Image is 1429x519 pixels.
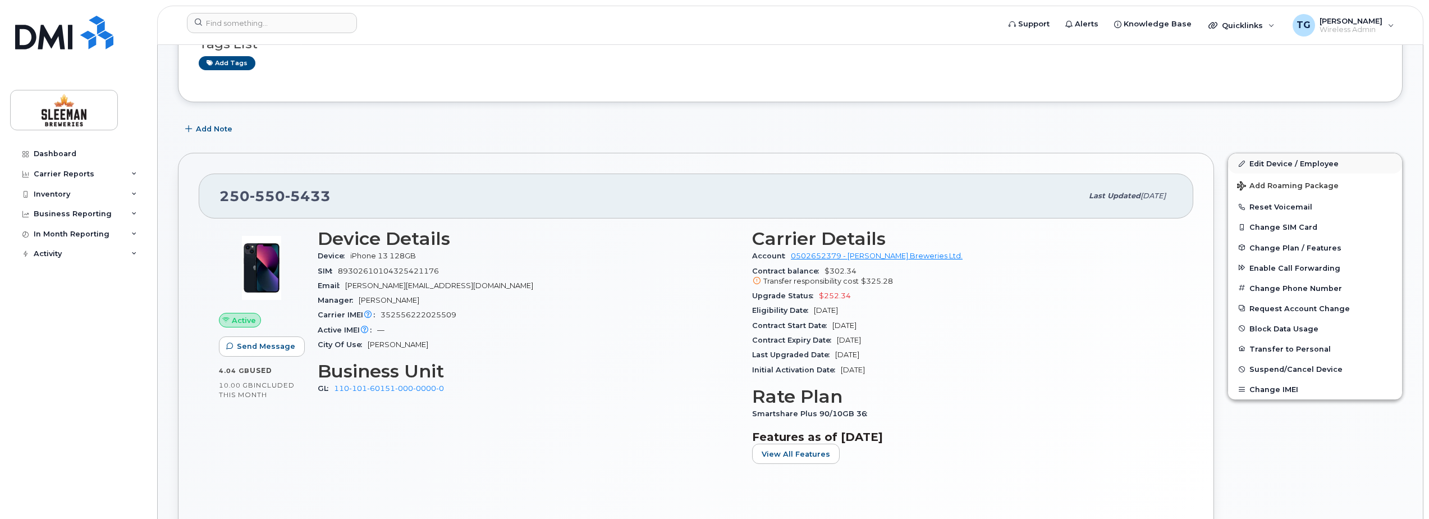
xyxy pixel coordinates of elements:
span: Change Plan / Features [1249,243,1341,252]
span: $325.28 [861,277,893,285]
button: Change Plan / Features [1228,238,1402,258]
span: [DATE] [837,336,861,344]
span: Account [752,252,791,260]
span: iPhone 13 128GB [350,252,416,260]
span: Alerts [1075,19,1098,30]
span: 5433 [285,188,331,204]
span: Upgrade Status [752,292,819,300]
span: 250 [219,188,331,204]
a: Support [1001,13,1057,35]
span: GL [318,384,334,393]
span: 550 [250,188,285,204]
span: included this month [219,381,295,399]
span: Add Note [196,124,232,134]
h3: Features as of [DATE] [752,430,1173,444]
span: Eligibility Date [752,306,814,315]
span: Contract balance [752,267,825,275]
h3: Device Details [318,229,739,249]
h3: Rate Plan [752,386,1173,407]
img: image20231002-3703462-1ig824h.jpeg [228,234,295,302]
span: [DATE] [841,366,865,374]
button: Request Account Change [1228,298,1402,318]
span: [PERSON_NAME] [359,296,419,304]
span: TG [1297,19,1311,32]
span: 4.04 GB [219,367,250,375]
span: View All Features [762,449,830,459]
button: Add Note [178,119,242,139]
button: Suspend/Cancel Device [1228,359,1402,379]
span: [DATE] [814,306,838,315]
span: [PERSON_NAME][EMAIL_ADDRESS][DOMAIN_NAME] [345,281,533,290]
button: Reset Voicemail [1228,197,1402,217]
button: Change IMEI [1228,379,1402,399]
span: Device [318,252,350,260]
button: Add Roaming Package [1228,174,1402,197]
button: Send Message [219,336,305,357]
span: — [377,326,384,334]
span: Transfer responsibility cost [763,277,859,285]
span: 89302610104325421176 [338,267,439,275]
div: Tyler Gatcke [1285,14,1402,37]
h3: Business Unit [318,361,739,381]
button: Enable Call Forwarding [1228,258,1402,278]
span: [PERSON_NAME] [1320,16,1382,25]
span: Manager [318,296,359,304]
span: 352556222025509 [381,311,456,319]
span: $252.34 [819,292,851,300]
a: Edit Device / Employee [1228,153,1402,174]
span: Suspend/Cancel Device [1249,365,1343,374]
span: [PERSON_NAME] [368,340,428,349]
span: Last updated [1089,192,1141,200]
span: [DATE] [835,350,859,359]
span: [DATE] [832,321,857,330]
a: 110-101-60151-000-0000-0 [334,384,444,393]
span: Add Roaming Package [1237,181,1339,192]
button: Change SIM Card [1228,217,1402,237]
a: Knowledge Base [1106,13,1199,35]
span: Quicklinks [1222,21,1263,30]
span: Enable Call Forwarding [1249,263,1340,272]
span: Active [232,315,256,326]
span: Carrier IMEI [318,311,381,319]
span: Send Message [237,341,295,352]
span: $302.34 [752,267,1173,287]
a: Add tags [199,56,255,70]
h3: Carrier Details [752,229,1173,249]
a: 0502652379 - [PERSON_NAME] Breweries Ltd. [791,252,963,260]
span: Smartshare Plus 90/10GB 36 [752,409,873,418]
button: Block Data Usage [1228,318,1402,339]
a: Alerts [1057,13,1106,35]
span: [DATE] [1141,192,1166,200]
span: Email [318,281,345,290]
input: Find something... [187,13,357,33]
span: Last Upgraded Date [752,350,835,359]
button: Change Phone Number [1228,278,1402,298]
span: 10.00 GB [219,381,254,389]
button: View All Features [752,444,840,464]
span: Knowledge Base [1124,19,1192,30]
h3: Tags List [199,37,1382,51]
button: Transfer to Personal [1228,339,1402,359]
span: Initial Activation Date [752,366,841,374]
span: Contract Expiry Date [752,336,837,344]
span: Wireless Admin [1320,25,1382,34]
span: SIM [318,267,338,275]
span: City Of Use [318,340,368,349]
div: Quicklinks [1201,14,1283,37]
span: Support [1018,19,1050,30]
span: Contract Start Date [752,321,832,330]
span: Active IMEI [318,326,377,334]
span: used [250,366,272,375]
